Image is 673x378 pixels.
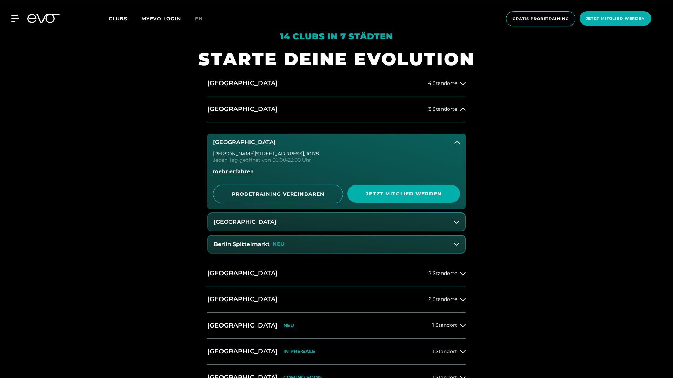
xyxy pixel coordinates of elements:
[109,15,127,22] span: Clubs
[213,168,460,181] a: mehr erfahren
[141,15,181,22] a: MYEVO LOGIN
[578,11,653,26] a: Jetzt Mitglied werden
[432,323,457,328] span: 1 Standort
[207,261,466,286] button: [GEOGRAPHIC_DATA]2 Standorte
[198,48,475,70] h1: STARTE DEINE EVOLUTION
[432,349,457,354] span: 1 Standort
[428,271,457,276] span: 2 Standorte
[428,297,457,302] span: 2 Standorte
[207,134,466,151] button: [GEOGRAPHIC_DATA]
[207,347,278,356] h2: [GEOGRAPHIC_DATA]
[364,190,443,197] span: Jetzt Mitglied werden
[207,286,466,312] button: [GEOGRAPHIC_DATA]2 Standorte
[214,219,276,225] h3: [GEOGRAPHIC_DATA]
[207,269,278,278] h2: [GEOGRAPHIC_DATA]
[207,70,466,96] button: [GEOGRAPHIC_DATA]4 Standorte
[586,15,645,21] span: Jetzt Mitglied werden
[213,139,276,146] h3: [GEOGRAPHIC_DATA]
[283,349,315,355] p: IN PRE-SALE
[208,236,465,253] button: Berlin SpittelmarktNEU
[207,313,466,339] button: [GEOGRAPHIC_DATA]NEU1 Standort
[208,213,465,231] button: [GEOGRAPHIC_DATA]
[428,107,457,112] span: 3 Standorte
[195,15,203,22] span: en
[213,168,254,175] span: mehr erfahren
[207,321,278,330] h2: [GEOGRAPHIC_DATA]
[213,185,343,203] a: PROBETRAINING VEREINBAREN
[513,16,569,22] span: Gratis Probetraining
[213,151,460,156] div: [PERSON_NAME][STREET_ADDRESS] , 10178
[207,339,466,365] button: [GEOGRAPHIC_DATA]IN PRE-SALE1 Standort
[347,185,460,203] a: Jetzt Mitglied werden
[207,96,466,122] button: [GEOGRAPHIC_DATA]3 Standorte
[207,295,278,304] h2: [GEOGRAPHIC_DATA]
[207,79,278,88] h2: [GEOGRAPHIC_DATA]
[273,241,285,247] p: NEU
[214,241,270,248] h3: Berlin Spittelmarkt
[207,105,278,114] h2: [GEOGRAPHIC_DATA]
[213,157,460,162] div: Jeden Tag geöffnet von 06:00-23:00 Uhr
[428,81,457,86] span: 4 Standorte
[195,15,211,23] a: en
[283,323,294,329] p: NEU
[504,11,578,26] a: Gratis Probetraining
[109,15,141,22] a: Clubs
[230,190,326,198] span: PROBETRAINING VEREINBAREN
